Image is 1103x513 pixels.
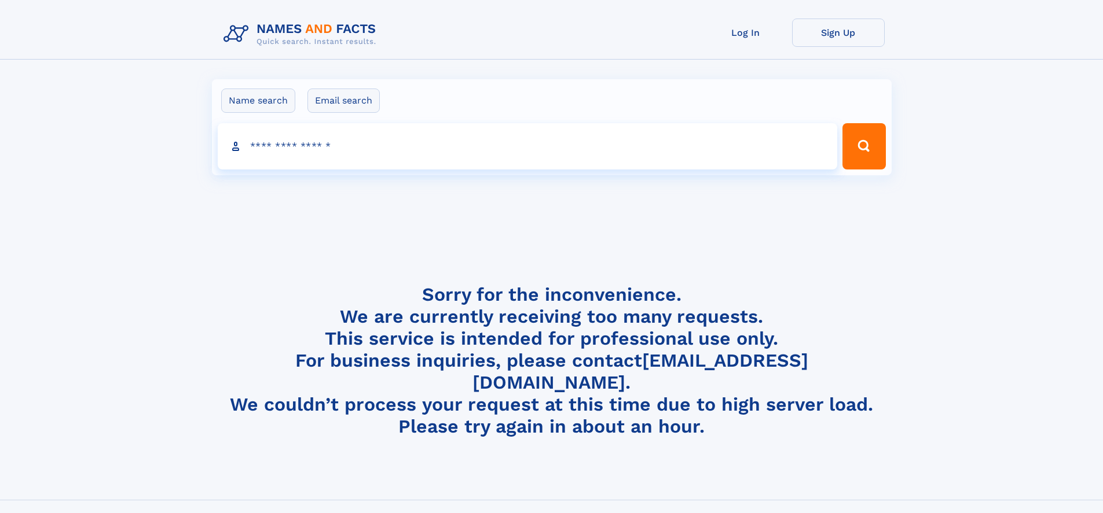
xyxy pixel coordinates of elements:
[219,283,885,438] h4: Sorry for the inconvenience. We are currently receiving too many requests. This service is intend...
[218,123,838,169] input: search input
[307,88,380,113] label: Email search
[221,88,295,113] label: Name search
[472,349,808,393] a: [EMAIL_ADDRESS][DOMAIN_NAME]
[699,19,792,47] a: Log In
[792,19,885,47] a: Sign Up
[219,19,386,50] img: Logo Names and Facts
[842,123,885,169] button: Search Button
